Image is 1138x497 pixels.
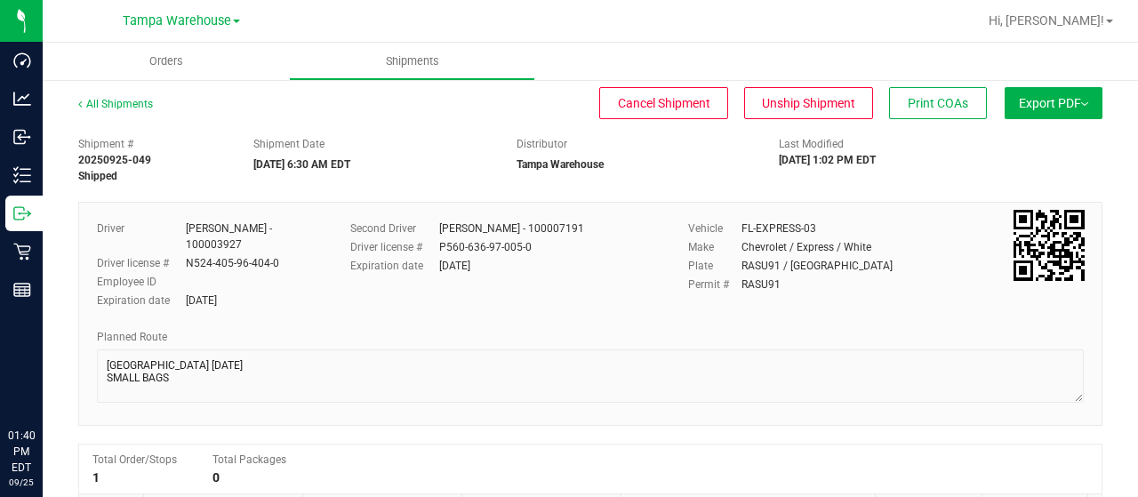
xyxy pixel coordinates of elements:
[212,453,286,466] span: Total Packages
[1014,210,1085,281] qrcode: 20250925-049
[741,220,816,236] div: FL-EXPRESS-03
[439,258,470,274] div: [DATE]
[744,87,873,119] button: Unship Shipment
[253,158,350,171] strong: [DATE] 6:30 AM EDT
[92,470,100,485] strong: 1
[439,220,584,236] div: [PERSON_NAME] - 100007191
[741,258,893,274] div: RASU91 / [GEOGRAPHIC_DATA]
[517,136,567,152] label: Distributor
[362,53,463,69] span: Shipments
[350,220,439,236] label: Second Driver
[125,53,207,69] span: Orders
[289,43,535,80] a: Shipments
[13,204,31,222] inline-svg: Outbound
[253,136,325,152] label: Shipment Date
[741,239,871,255] div: Chevrolet / Express / White
[186,255,279,271] div: N524-405-96-404-0
[688,239,741,255] label: Make
[439,239,532,255] div: P560-636-97-005-0
[13,281,31,299] inline-svg: Reports
[78,170,117,182] strong: Shipped
[779,136,844,152] label: Last Modified
[78,154,151,166] strong: 20250925-049
[13,166,31,184] inline-svg: Inventory
[989,13,1104,28] span: Hi, [PERSON_NAME]!
[78,136,227,152] span: Shipment #
[13,52,31,69] inline-svg: Dashboard
[13,243,31,261] inline-svg: Retail
[13,128,31,146] inline-svg: Inbound
[43,43,289,80] a: Orders
[8,428,35,476] p: 01:40 PM EDT
[97,274,186,290] label: Employee ID
[1019,96,1088,110] span: Export PDF
[8,476,35,489] p: 09/25
[350,258,439,274] label: Expiration date
[13,90,31,108] inline-svg: Analytics
[889,87,987,119] button: Print COAs
[350,239,439,255] label: Driver license #
[123,13,231,28] span: Tampa Warehouse
[186,220,324,253] div: [PERSON_NAME] - 100003927
[688,277,741,293] label: Permit #
[97,220,186,253] label: Driver
[599,87,728,119] button: Cancel Shipment
[97,293,186,309] label: Expiration date
[908,96,968,110] span: Print COAs
[92,453,177,466] span: Total Order/Stops
[517,158,604,171] strong: Tampa Warehouse
[186,293,217,309] div: [DATE]
[212,470,220,485] strong: 0
[618,96,710,110] span: Cancel Shipment
[1005,87,1102,119] button: Export PDF
[779,154,876,166] strong: [DATE] 1:02 PM EDT
[78,98,153,110] a: All Shipments
[18,355,71,408] iframe: Resource center
[1014,210,1085,281] img: Scan me!
[741,277,781,293] div: RASU91
[688,258,741,274] label: Plate
[762,96,855,110] span: Unship Shipment
[688,220,741,236] label: Vehicle
[97,255,186,271] label: Driver license #
[97,331,167,343] span: Planned Route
